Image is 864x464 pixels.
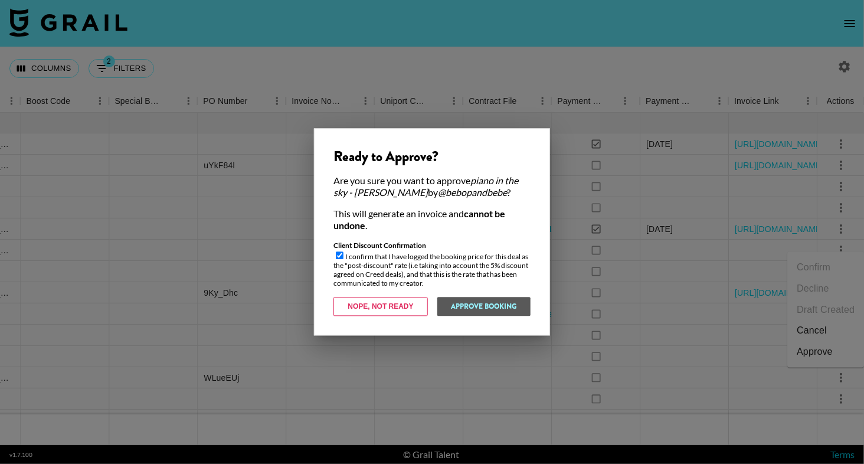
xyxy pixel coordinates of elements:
div: I confirm that I have logged the booking price for this deal as the "post-discount" rate (i.e tak... [333,241,531,288]
button: Nope, Not Ready [333,298,428,316]
strong: Client Discount Confirmation [333,241,426,250]
button: Approve Booking [437,298,531,316]
strong: cannot be undone [333,208,505,231]
div: Are you sure you want to approve by ? [333,175,531,199]
div: This will generate an invoice and . [333,208,531,232]
em: piano in the sky - [PERSON_NAME] [333,175,518,198]
em: @ bebopandbebe [438,187,507,198]
div: Ready to Approve? [333,148,531,166]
